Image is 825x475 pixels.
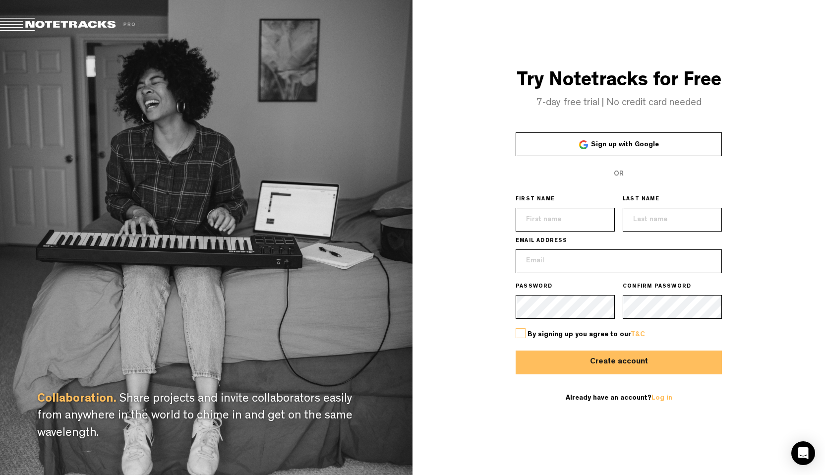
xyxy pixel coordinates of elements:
input: First name [516,208,615,232]
span: Sign up with Google [591,141,659,148]
span: OR [614,171,624,178]
span: CONFIRM PASSWORD [623,283,691,291]
h4: 7-day free trial | No credit card needed [412,98,825,109]
h3: Try Notetracks for Free [412,71,825,93]
span: Already have an account? [566,395,672,402]
div: Open Intercom Messenger [791,441,815,465]
span: FIRST NAME [516,196,555,204]
a: T&C [631,331,645,338]
span: By signing up you agree to our [528,331,645,338]
span: EMAIL ADDRESS [516,237,568,245]
a: Log in [651,395,672,402]
span: Collaboration. [37,394,117,406]
input: Last name [623,208,722,232]
span: LAST NAME [623,196,659,204]
span: Share projects and invite collaborators easily from anywhere in the world to chime in and get on ... [37,394,353,440]
button: Create account [516,351,722,374]
input: Email [516,249,722,273]
span: PASSWORD [516,283,553,291]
